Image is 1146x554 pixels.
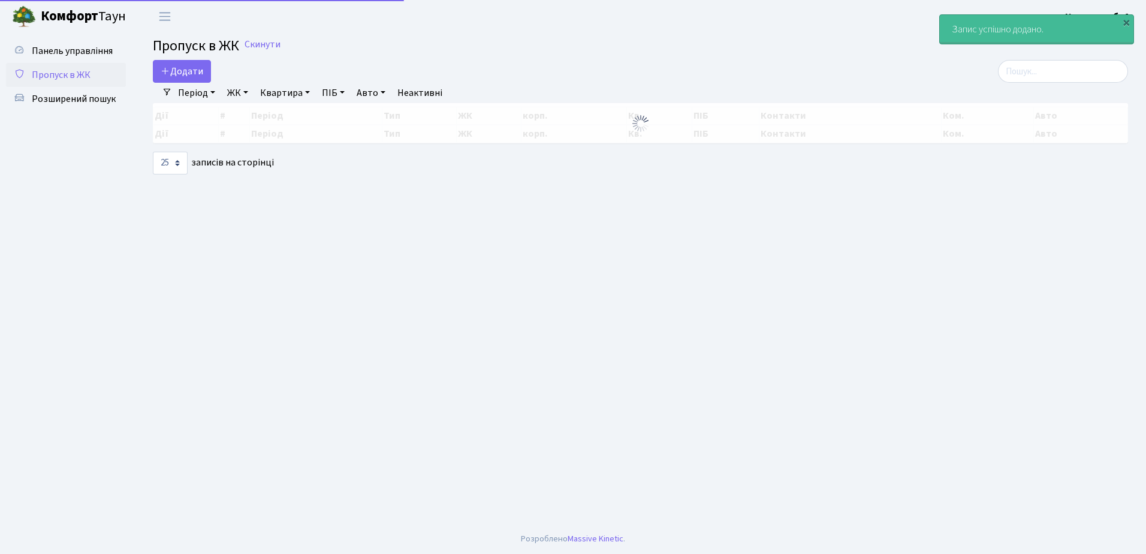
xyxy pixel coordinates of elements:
[32,68,91,82] span: Пропуск в ЖК
[521,532,625,546] div: Розроблено .
[153,60,211,83] a: Додати
[1120,16,1132,28] div: ×
[153,152,188,174] select: записів на сторінці
[631,114,650,133] img: Обробка...
[255,83,315,103] a: Квартира
[161,65,203,78] span: Додати
[41,7,126,27] span: Таун
[222,83,253,103] a: ЖК
[6,39,126,63] a: Панель управління
[173,83,220,103] a: Період
[153,35,239,56] span: Пропуск в ЖК
[568,532,623,545] a: Massive Kinetic
[12,5,36,29] img: logo.png
[940,15,1133,44] div: Запис успішно додано.
[998,60,1128,83] input: Пошук...
[32,44,113,58] span: Панель управління
[245,39,281,50] a: Скинути
[41,7,98,26] b: Комфорт
[6,63,126,87] a: Пропуск в ЖК
[150,7,180,26] button: Переключити навігацію
[153,152,274,174] label: записів на сторінці
[1065,10,1132,23] b: Консьєрж б. 4.
[352,83,390,103] a: Авто
[6,87,126,111] a: Розширений пошук
[393,83,447,103] a: Неактивні
[1065,10,1132,24] a: Консьєрж б. 4.
[32,92,116,106] span: Розширений пошук
[317,83,349,103] a: ПІБ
